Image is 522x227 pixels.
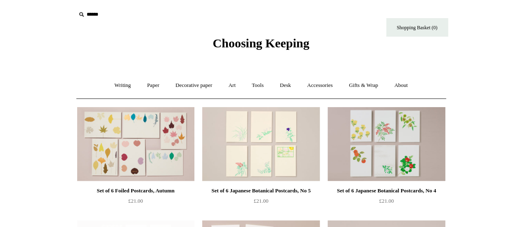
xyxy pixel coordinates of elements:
[204,186,317,196] div: Set of 6 Japanese Botanical Postcards, No 5
[77,186,194,220] a: Set of 6 Foiled Postcards, Autumn £21.00
[330,186,443,196] div: Set of 6 Japanese Botanical Postcards, No 4
[202,186,319,220] a: Set of 6 Japanese Botanical Postcards, No 5 £21.00
[168,75,220,96] a: Decorative paper
[213,36,309,50] span: Choosing Keeping
[77,107,194,181] a: Set of 6 Foiled Postcards, Autumn Set of 6 Foiled Postcards, Autumn
[213,43,309,49] a: Choosing Keeping
[328,107,445,181] img: Set of 6 Japanese Botanical Postcards, No 4
[386,18,448,37] a: Shopping Basket (0)
[254,198,269,204] span: £21.00
[328,107,445,181] a: Set of 6 Japanese Botanical Postcards, No 4 Set of 6 Japanese Botanical Postcards, No 4
[328,186,445,220] a: Set of 6 Japanese Botanical Postcards, No 4 £21.00
[202,107,319,181] a: Set of 6 Japanese Botanical Postcards, No 5 Set of 6 Japanese Botanical Postcards, No 5
[341,75,385,96] a: Gifts & Wrap
[221,75,243,96] a: Art
[107,75,138,96] a: Writing
[272,75,298,96] a: Desk
[79,186,192,196] div: Set of 6 Foiled Postcards, Autumn
[244,75,271,96] a: Tools
[202,107,319,181] img: Set of 6 Japanese Botanical Postcards, No 5
[379,198,394,204] span: £21.00
[300,75,340,96] a: Accessories
[77,107,194,181] img: Set of 6 Foiled Postcards, Autumn
[128,198,143,204] span: £21.00
[387,75,415,96] a: About
[139,75,167,96] a: Paper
